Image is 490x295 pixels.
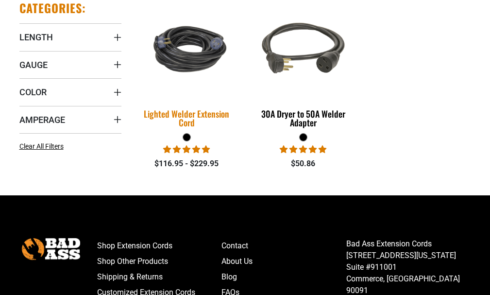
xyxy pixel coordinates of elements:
a: Shop Other Products [97,254,222,269]
div: $50.86 [252,158,354,170]
a: Contact [221,238,346,254]
a: About Us [221,254,346,269]
img: black [129,14,245,84]
div: $116.95 - $229.95 [136,158,238,170]
div: Lighted Welder Extension Cord [136,109,238,127]
span: Length [19,32,53,43]
a: black Lighted Welder Extension Cord [136,0,238,133]
summary: Color [19,78,121,105]
a: Clear All Filters [19,141,68,152]
span: 5.00 stars [280,145,326,154]
summary: Amperage [19,106,121,133]
img: black [251,2,355,96]
span: Clear All Filters [19,142,64,150]
img: Bad Ass Extension Cords [22,238,80,260]
h2: Categories: [19,0,86,16]
div: 30A Dryer to 50A Welder Adapter [252,109,354,127]
span: Color [19,87,47,98]
a: black 30A Dryer to 50A Welder Adapter [252,0,354,133]
a: Blog [221,269,346,285]
span: Gauge [19,59,48,70]
a: Shipping & Returns [97,269,222,285]
span: Amperage [19,114,65,125]
a: Shop Extension Cords [97,238,222,254]
summary: Length [19,23,121,51]
summary: Gauge [19,51,121,78]
span: 5.00 stars [163,145,210,154]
